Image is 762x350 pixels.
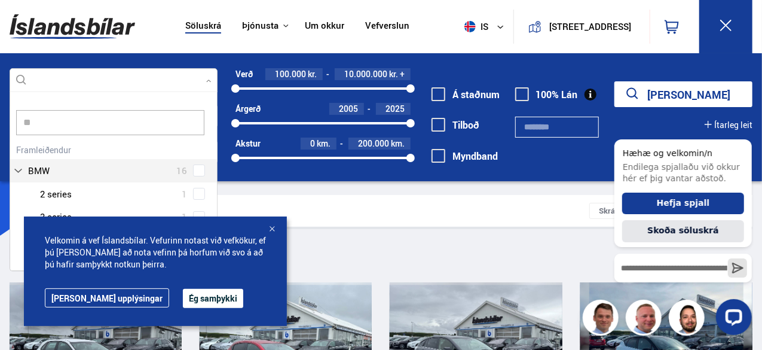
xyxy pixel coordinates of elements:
span: Velkomin á vef Íslandsbílar. Vefurinn notast við vefkökur, ef þú [PERSON_NAME] að nota vefinn þá ... [45,235,266,270]
span: 1 [182,208,187,226]
a: [PERSON_NAME] upplýsingar [45,288,169,308]
a: [STREET_ADDRESS] [521,10,642,44]
label: 100% Lán [515,89,578,100]
div: Verð [235,69,253,79]
span: kr. [389,69,398,79]
button: Þjónusta [242,20,279,32]
span: 2005 [339,103,358,114]
button: [STREET_ADDRESS] [546,22,634,32]
span: 2025 [385,103,405,114]
span: 100.000 [275,68,306,80]
label: Á staðnum [432,89,500,100]
span: 10.000.000 [344,68,387,80]
div: Leitarniðurstöður 295 bílar [22,205,589,217]
span: 200.000 [358,138,389,149]
div: Skráð á söluskrá [589,203,740,219]
span: is [460,21,489,32]
span: 16 [176,162,187,179]
a: Um okkur [305,20,344,33]
span: 1 [182,185,187,203]
span: + [400,69,405,79]
iframe: LiveChat chat widget [605,118,757,345]
label: Tilboð [432,120,479,130]
span: km. [317,139,330,148]
img: G0Ugv5HjCgRt.svg [10,7,135,46]
span: kr. [308,69,317,79]
button: Ég samþykki [183,289,243,308]
a: Söluskrá [185,20,221,33]
span: BMW [28,162,50,179]
button: is [460,9,513,44]
a: Vefverslun [365,20,409,33]
img: svg+xml;base64,PHN2ZyB4bWxucz0iaHR0cDovL3d3dy53My5vcmcvMjAwMC9zdmciIHdpZHRoPSI1MTIiIGhlaWdodD0iNT... [464,21,476,32]
label: Myndband [432,151,498,162]
span: 0 [310,138,315,149]
img: FbJEzSuNWCJXmdc-.webp [584,302,620,337]
button: [PERSON_NAME] [614,81,752,107]
div: Akstur [235,139,261,148]
div: Árgerð [235,104,261,114]
span: km. [391,139,405,148]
